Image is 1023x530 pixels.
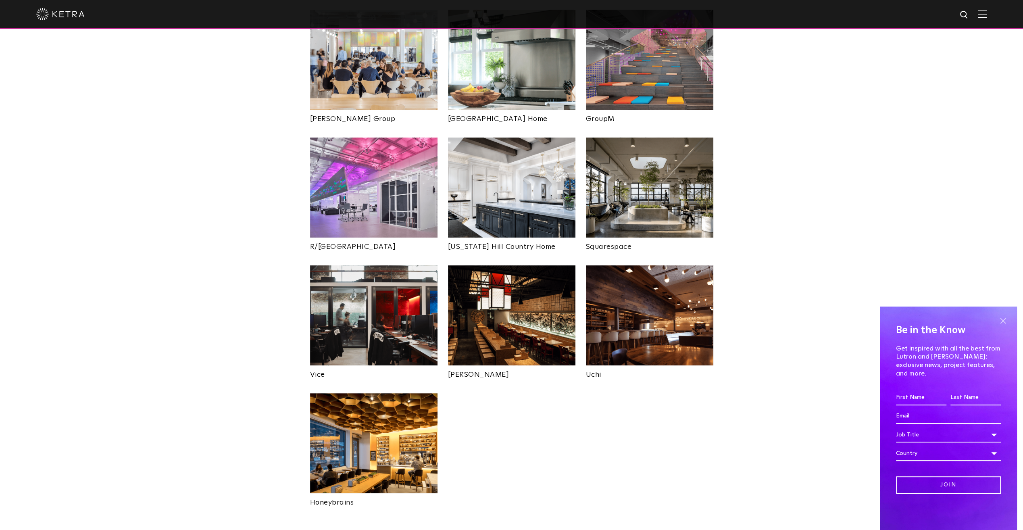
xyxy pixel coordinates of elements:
[448,238,575,250] a: [US_STATE] Hill Country Home
[896,409,1001,424] input: Email
[896,427,1001,442] div: Job Title
[310,10,438,110] img: New-Project-Page-hero-(3x)_0021_180823_12-21-47_5DR21654-Edit
[896,390,946,405] input: First Name
[448,110,575,123] a: [GEOGRAPHIC_DATA] Home
[310,138,438,238] img: New-Project-Page-hero-(3x)_0006_RGA-Tillotson-Muggenborg-11
[896,446,1001,461] div: Country
[586,265,713,365] img: New-Project-Page-hero-(3x)_0001_UCHI_SPACE_EDITED-29
[310,238,438,250] a: R/[GEOGRAPHIC_DATA]
[896,344,1001,378] p: Get inspired with all the best from Lutron and [PERSON_NAME]: exclusive news, project features, a...
[586,138,713,238] img: New-Project-Page-hero-(3x)_0012_MB20160507_SQSP_IMG_5312
[448,138,575,238] img: New-Project-Page-hero-(3x)_0017_Elledge_Kitchen_PistonDesign
[448,365,575,378] a: [PERSON_NAME]
[310,365,438,378] a: Vice
[310,393,438,493] img: New-Project-Page-hero-(3x)_0011_MB20170116_Honeybrains_IMG_3980
[586,365,713,378] a: Uchi
[36,8,85,20] img: ketra-logo-2019-white
[448,10,575,110] img: New-Project-Page-hero-(3x)_0003_Southampton_Hero_DT
[310,110,438,123] a: [PERSON_NAME] Group
[586,238,713,250] a: Squarespace
[310,493,438,506] a: Honeybrains
[950,390,1001,405] input: Last Name
[959,10,969,20] img: search icon
[978,10,987,18] img: Hamburger%20Nav.svg
[586,110,713,123] a: GroupM
[896,476,1001,494] input: Join
[448,265,575,365] img: New-Project-Page-hero-(3x)_0007_RAMEN_TATSU_YA_KETRA-13
[896,323,1001,338] h4: Be in the Know
[586,10,713,110] img: New-Project-Page-hero-(3x)_0015_Group-M-NYC-2018-(74)
[310,265,438,365] img: New-Project-Page-hero-(3x)_0025_2016_LumenArch_Vice0339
